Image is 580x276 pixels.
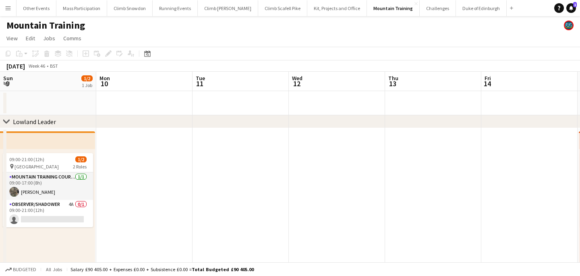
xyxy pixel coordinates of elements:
span: Edit [26,35,35,42]
span: 12 [291,79,302,88]
span: 9 [2,79,13,88]
button: Budgeted [4,265,37,274]
span: [GEOGRAPHIC_DATA] [14,164,59,170]
button: Running Events [153,0,198,16]
span: Wed [292,75,302,82]
span: View [6,35,18,42]
span: Tue [196,75,205,82]
a: Jobs [40,33,58,44]
span: 09:00-21:00 (12h) [9,156,44,162]
button: Other Events [17,0,56,16]
span: Thu [388,75,398,82]
span: Week 46 [27,63,47,69]
span: 11 [195,79,205,88]
div: Lowland Leader [13,118,56,126]
button: Mountain Training [367,0,420,16]
a: 1 [566,3,576,13]
span: 2 Roles [73,164,87,170]
button: Duke of Edinburgh [456,0,507,16]
a: View [3,33,21,44]
button: Climb Scafell Pike [258,0,307,16]
button: Climb Snowdon [107,0,153,16]
span: Jobs [43,35,55,42]
div: [DATE] [6,62,25,70]
span: 14 [483,79,491,88]
span: 1/2 [75,156,87,162]
div: BST [50,63,58,69]
span: Mon [99,75,110,82]
div: Salary £90 405.00 + Expenses £0.00 + Subsistence £0.00 = [70,266,254,272]
span: 1/2 [81,75,93,81]
span: Sun [3,75,13,82]
span: 1 [573,2,577,7]
app-user-avatar: Staff RAW Adventures [564,21,574,30]
app-card-role: Mountain Training Course Director1/109:00-17:00 (8h)[PERSON_NAME] [3,172,93,200]
span: All jobs [44,266,64,272]
button: Mass Participation [56,0,107,16]
a: Edit [23,33,38,44]
button: Climb [PERSON_NAME] [198,0,258,16]
button: Kit, Projects and Office [307,0,367,16]
button: Challenges [420,0,456,16]
div: 1 Job [82,82,92,88]
span: 10 [98,79,110,88]
span: Budgeted [13,267,36,272]
a: Comms [60,33,85,44]
span: 13 [387,79,398,88]
span: Fri [485,75,491,82]
app-job-card: 09:00-21:00 (12h)1/2 [GEOGRAPHIC_DATA]2 RolesMountain Training Course Director1/109:00-17:00 (8h)... [3,153,93,227]
span: Total Budgeted £90 405.00 [192,266,254,272]
app-card-role: Observer/Shadower4A0/109:00-21:00 (12h) [3,200,93,227]
span: Comms [63,35,81,42]
h1: Mountain Training [6,19,85,31]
